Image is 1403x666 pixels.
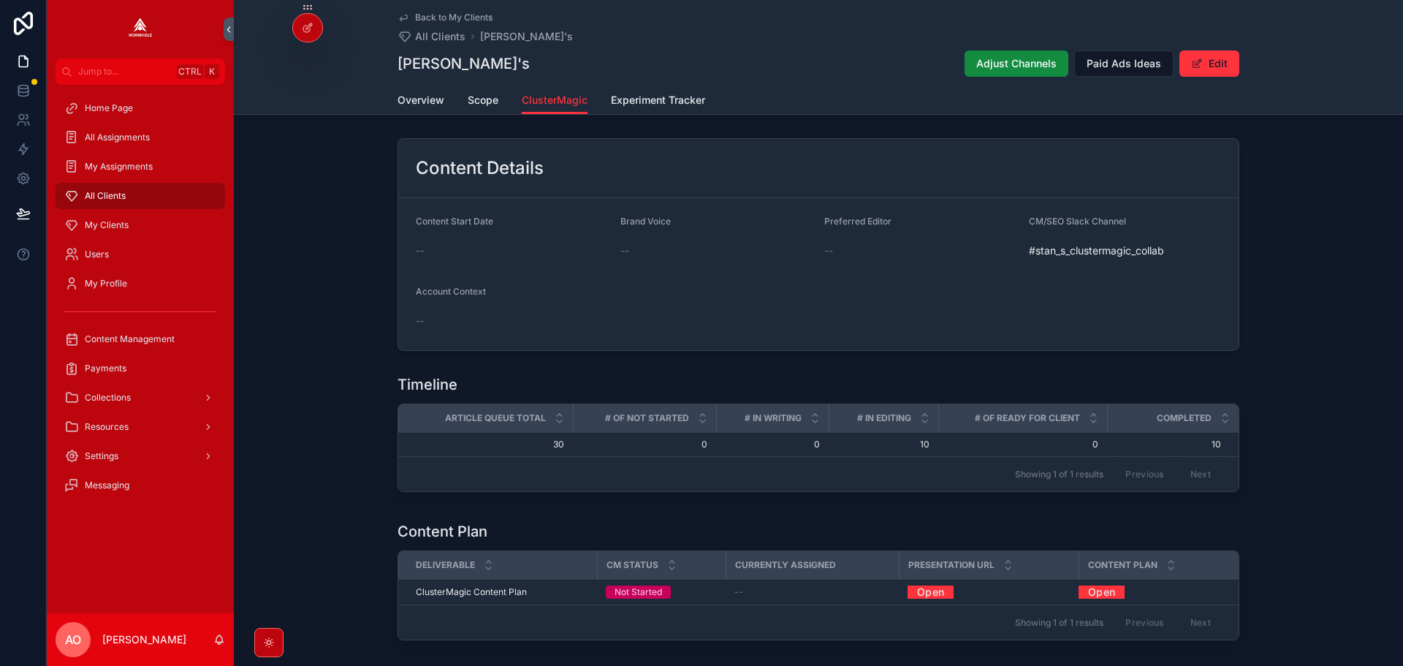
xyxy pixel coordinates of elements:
[416,439,564,450] span: 30
[398,374,457,395] h1: Timeline
[56,414,225,440] a: Resources
[416,243,425,258] span: --
[1079,580,1125,603] a: Open
[824,216,891,227] span: Preferred Editor
[522,93,588,107] span: ClusterMagic
[85,132,150,143] span: All Assignments
[415,12,493,23] span: Back to My Clients
[908,559,995,571] span: Presentation URL
[398,521,487,542] h1: Content Plan
[85,161,153,173] span: My Assignments
[1079,586,1221,599] a: Open
[607,559,658,571] span: CM Status
[56,472,225,499] a: Messaging
[56,443,225,469] a: Settings
[56,183,225,209] a: All Clients
[1157,412,1212,424] span: Completed
[78,66,171,77] span: Jump to...
[824,243,833,258] span: --
[415,29,465,44] span: All Clients
[1074,50,1174,77] button: Paid Ads Ideas
[56,154,225,180] a: My Assignments
[975,412,1080,424] span: # of Ready for Client
[582,439,707,450] span: 0
[85,102,133,114] span: Home Page
[837,439,929,450] span: 10
[1015,617,1103,629] span: Showing 1 of 1 results
[480,29,573,44] a: [PERSON_NAME]'s
[620,216,671,227] span: Brand Voice
[1029,243,1222,258] span: #stan_s_clustermagic_collab
[468,87,498,116] a: Scope
[85,249,109,260] span: Users
[56,355,225,382] a: Payments
[1087,56,1161,71] span: Paid Ads Ideas
[65,631,81,648] span: AO
[908,586,1070,599] a: Open
[1179,50,1239,77] button: Edit
[445,412,546,424] span: Article Queue Total
[1088,559,1157,571] span: Content Plan
[398,53,530,74] h1: [PERSON_NAME]'s
[745,412,802,424] span: # in Writing
[56,212,225,238] a: My Clients
[416,586,588,598] a: ClusterMagic Content Plan
[416,559,475,571] span: Deliverable
[1015,469,1103,480] span: Showing 1 of 1 results
[85,219,129,231] span: My Clients
[56,58,225,85] button: Jump to...CtrlK
[734,586,890,598] a: --
[56,270,225,297] a: My Profile
[416,314,425,328] span: --
[85,363,126,374] span: Payments
[734,586,743,598] span: --
[206,66,218,77] span: K
[56,241,225,268] a: Users
[56,124,225,151] a: All Assignments
[398,12,493,23] a: Back to My Clients
[605,412,689,424] span: # of Not Started
[725,439,820,450] span: 0
[85,278,127,290] span: My Profile
[85,190,126,202] span: All Clients
[416,216,493,227] span: Content Start Date
[85,333,175,345] span: Content Management
[947,439,1098,450] span: 0
[857,412,911,424] span: # in Editing
[56,95,225,121] a: Home Page
[102,632,186,647] p: [PERSON_NAME]
[620,243,629,258] span: --
[468,93,498,107] span: Scope
[1107,439,1221,450] span: 10
[522,87,588,115] a: ClusterMagic
[398,93,444,107] span: Overview
[398,87,444,116] a: Overview
[56,385,225,411] a: Collections
[398,29,465,44] a: All Clients
[47,85,234,518] div: scrollable content
[416,156,544,180] h2: Content Details
[416,286,486,297] span: Account Context
[615,586,662,599] div: Not Started
[735,559,836,571] span: Currently Assigned
[56,326,225,352] a: Content Management
[1029,216,1126,227] span: CM/SEO Slack Channel
[85,392,131,404] span: Collections
[611,87,705,116] a: Experiment Tracker
[177,64,203,79] span: Ctrl
[129,18,152,41] img: App logo
[85,450,118,462] span: Settings
[416,586,527,598] span: ClusterMagic Content Plan
[606,586,717,599] a: Not Started
[976,56,1057,71] span: Adjust Channels
[85,421,129,433] span: Resources
[611,93,705,107] span: Experiment Tracker
[908,580,954,603] a: Open
[965,50,1068,77] button: Adjust Channels
[85,480,129,491] span: Messaging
